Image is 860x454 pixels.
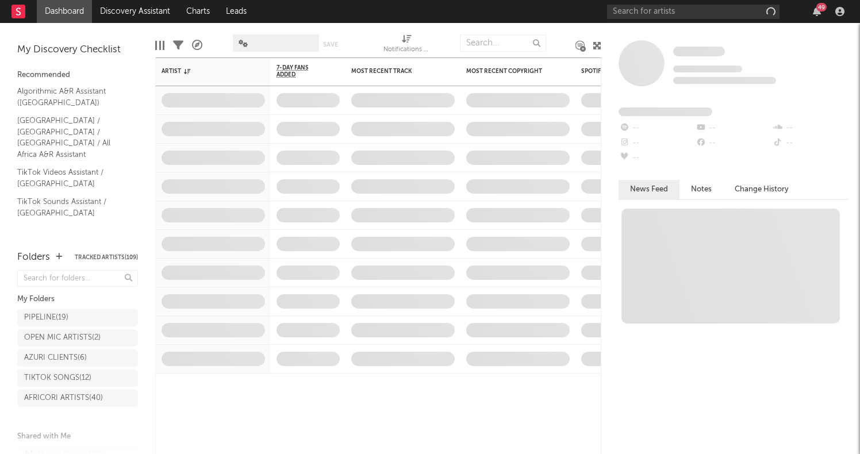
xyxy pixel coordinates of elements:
[673,77,776,84] span: 0 fans last week
[17,43,138,57] div: My Discovery Checklist
[351,68,437,75] div: Most Recent Track
[24,331,101,345] div: OPEN MIC ARTISTS ( 2 )
[323,41,338,48] button: Save
[24,351,87,365] div: AZURI CLIENTS ( 6 )
[17,195,126,219] a: TikTok Sounds Assistant / [GEOGRAPHIC_DATA]
[619,151,695,166] div: --
[17,251,50,264] div: Folders
[772,121,849,136] div: --
[679,180,723,199] button: Notes
[619,180,679,199] button: News Feed
[17,309,138,326] a: PIPELINE(19)
[673,47,725,56] span: Some Artist
[192,29,202,62] div: A&R Pipeline
[383,43,429,57] div: Notifications (Artist)
[466,68,552,75] div: Most Recent Copyright
[17,270,138,287] input: Search for folders...
[162,68,248,75] div: Artist
[75,255,138,260] button: Tracked Artists(109)
[277,64,322,78] span: 7-Day Fans Added
[17,390,138,407] a: AFRICORI ARTISTS(40)
[17,349,138,367] a: AZURI CLIENTS(6)
[695,121,771,136] div: --
[619,121,695,136] div: --
[383,29,429,62] div: Notifications (Artist)
[17,68,138,82] div: Recommended
[673,66,742,72] span: Tracking Since: [DATE]
[723,180,800,199] button: Change History
[813,7,821,16] button: 49
[17,114,126,160] a: [GEOGRAPHIC_DATA] / [GEOGRAPHIC_DATA] / [GEOGRAPHIC_DATA] / All Africa A&R Assistant
[460,34,546,52] input: Search...
[17,166,126,190] a: TikTok Videos Assistant / [GEOGRAPHIC_DATA]
[17,329,138,347] a: OPEN MIC ARTISTS(2)
[607,5,780,19] input: Search for artists
[581,68,667,75] div: Spotify Monthly Listeners
[619,136,695,151] div: --
[673,46,725,57] a: Some Artist
[17,85,126,109] a: Algorithmic A&R Assistant ([GEOGRAPHIC_DATA])
[772,136,849,151] div: --
[17,293,138,306] div: My Folders
[24,371,91,385] div: TIKTOK SONGS ( 12 )
[173,29,183,62] div: Filters
[155,29,164,62] div: Edit Columns
[816,3,827,11] div: 49
[17,370,138,387] a: TIKTOK SONGS(12)
[24,311,68,325] div: PIPELINE ( 19 )
[24,391,103,405] div: AFRICORI ARTISTS ( 40 )
[619,107,712,116] span: Fans Added by Platform
[695,136,771,151] div: --
[17,430,138,444] div: Shared with Me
